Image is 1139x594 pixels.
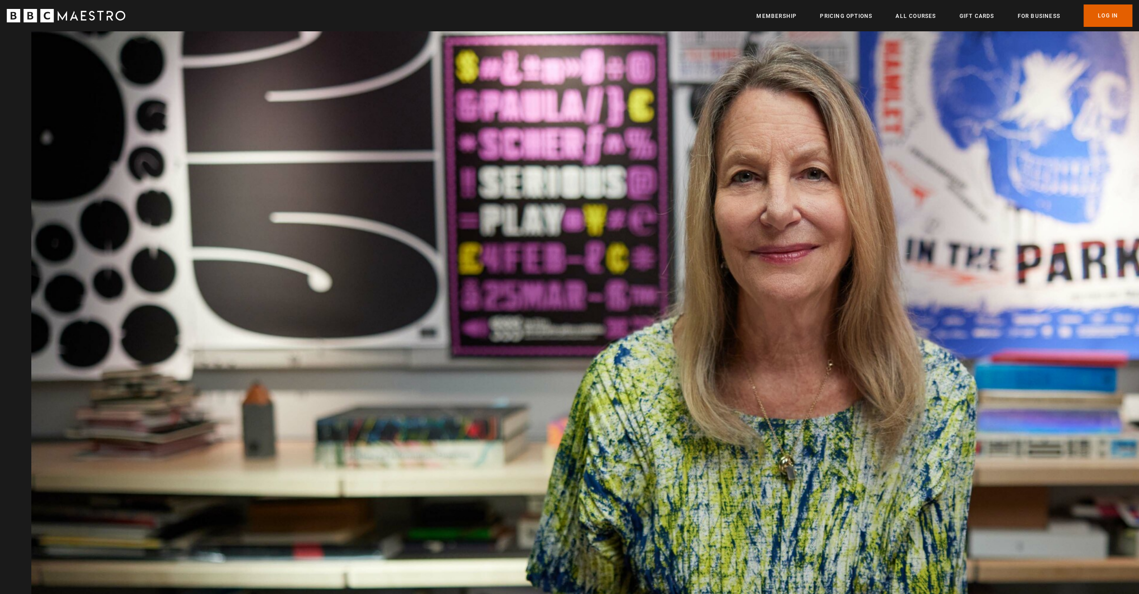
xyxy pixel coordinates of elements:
[756,12,797,21] a: Membership
[1017,12,1060,21] a: For business
[756,4,1132,27] nav: Primary
[896,12,936,21] a: All Courses
[7,9,125,22] svg: BBC Maestro
[1084,4,1132,27] a: Log In
[959,12,994,21] a: Gift Cards
[820,12,872,21] a: Pricing Options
